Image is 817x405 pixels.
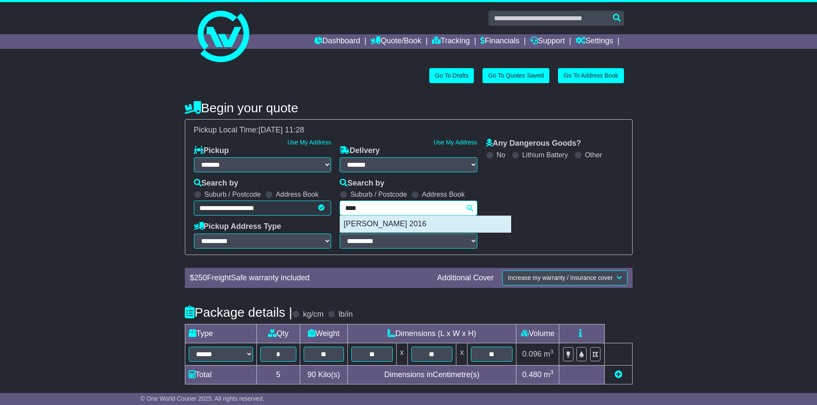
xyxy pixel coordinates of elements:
label: lb/in [338,310,353,319]
a: Use My Address [434,139,477,146]
td: Dimensions in Centimetre(s) [347,365,516,384]
label: Pickup [194,146,229,156]
label: Address Book [422,190,465,198]
label: Search by [340,179,384,188]
div: Additional Cover [433,273,498,283]
td: Qty [256,324,300,343]
a: Settings [576,34,613,49]
a: Financials [480,34,519,49]
a: Dashboard [314,34,360,49]
a: Add new item [615,370,622,379]
a: Support [530,34,565,49]
label: No [497,151,505,159]
td: Weight [300,324,347,343]
label: Delivery [340,146,380,156]
td: x [396,343,407,365]
td: Dimensions (L x W x H) [347,324,516,343]
td: 5 [256,365,300,384]
label: Address Book [276,190,319,198]
td: x [456,343,467,365]
sup: 3 [550,348,554,355]
label: kg/cm [303,310,323,319]
span: © One World Courier 2025. All rights reserved. [141,395,265,402]
label: Lithium Battery [522,151,568,159]
td: Volume [516,324,559,343]
td: Kilo(s) [300,365,347,384]
span: 0.096 [522,350,542,358]
h4: Package details | [185,305,292,319]
button: Increase my warranty / insurance cover [502,270,627,285]
td: Total [185,365,256,384]
label: Suburb / Postcode [205,190,261,198]
span: 0.480 [522,370,542,379]
label: Search by [194,179,238,188]
label: Suburb / Postcode [350,190,407,198]
span: m [544,350,554,358]
h4: Begin your quote [185,101,633,115]
div: [PERSON_NAME] 2016 [340,216,511,232]
label: Other [585,151,602,159]
label: Any Dangerous Goods? [486,139,581,148]
span: m [544,370,554,379]
a: Use My Address [287,139,331,146]
div: Pickup Local Time: [190,126,628,135]
span: [DATE] 11:28 [259,126,304,134]
sup: 3 [550,369,554,375]
span: Increase my warranty / insurance cover [508,274,612,281]
div: $ FreightSafe warranty included [186,273,433,283]
td: Type [185,324,256,343]
a: Go To Drafts [429,68,474,83]
span: 90 [308,370,316,379]
a: Tracking [432,34,470,49]
a: Go To Quotes Saved [482,68,549,83]
span: 250 [194,273,207,282]
a: Go To Address Book [558,68,624,83]
label: Pickup Address Type [194,222,281,231]
a: Quote/Book [371,34,421,49]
